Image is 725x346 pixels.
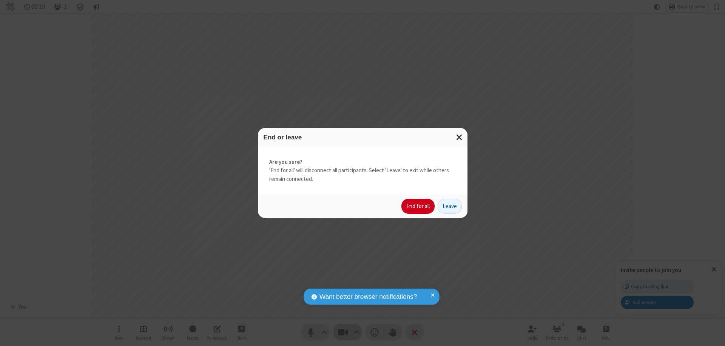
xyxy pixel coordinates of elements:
strong: Are you sure? [269,158,456,167]
button: Leave [438,199,462,214]
div: 'End for all' will disconnect all participants. Select 'Leave' to exit while others remain connec... [258,147,467,195]
button: Close modal [452,128,467,147]
span: Want better browser notifications? [319,292,417,302]
button: End for all [401,199,435,214]
h3: End or leave [264,134,462,141]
